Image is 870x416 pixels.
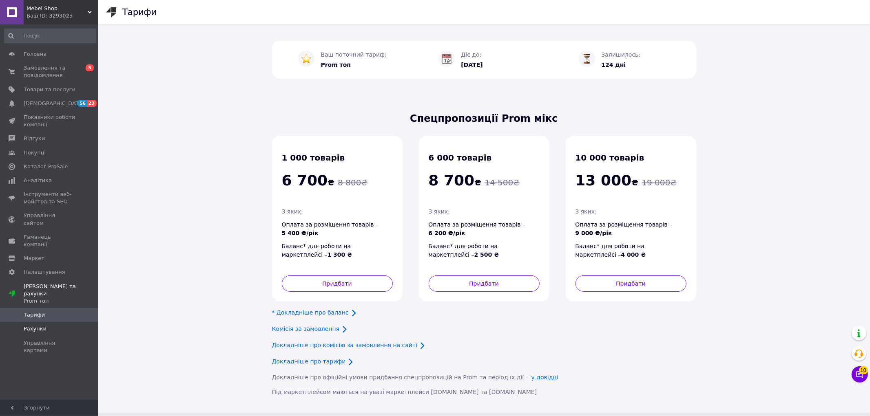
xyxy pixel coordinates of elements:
span: 14 500 ₴ [485,178,519,187]
span: 6 000 товарів [429,153,492,163]
span: 8 700 [429,172,475,189]
span: Маркет [24,255,44,262]
span: ₴ [282,178,335,187]
span: Докладніше про офіційні умови придбання спецпропозицій на Prom та період їх дії — [272,374,559,381]
span: [DATE] [461,62,483,68]
span: Mebel Shop [27,5,88,12]
span: ₴ [576,178,639,187]
span: 1 300 ₴ [328,251,352,258]
span: Ваш поточний тариф: [321,51,387,58]
a: * Докладніше про баланс [272,309,349,316]
span: 13 000 [576,172,632,189]
span: Управління картами [24,339,75,354]
span: 6 700 [282,172,328,189]
span: Гаманець компанії [24,233,75,248]
span: Залишилось: [602,51,641,58]
span: 1 000 товарів [282,153,345,163]
span: Замовлення та повідомлення [24,64,75,79]
button: Придбати [576,275,686,292]
span: Тарифи [24,311,45,319]
span: Налаштування [24,269,65,276]
span: Оплата за розміщення товарів – [576,221,673,236]
span: 5 [86,64,94,71]
div: Ваш ID: 3293025 [27,12,98,20]
span: Аналітика [24,177,52,184]
span: З яких: [429,208,450,215]
span: Спецпропозиції Prom мікс [272,112,696,125]
div: Prom топ [24,297,98,305]
span: Товари та послуги [24,86,75,93]
span: Покупці [24,149,46,156]
span: 124 дні [602,62,626,68]
span: Баланс* для роботи на маркетплейсі – [282,243,352,258]
span: Рахунки [24,325,46,332]
span: 6 200 ₴/рік [429,230,465,236]
span: Баланс* для роботи на маркетплейсі – [576,243,646,258]
span: Інструменти веб-майстра та SEO [24,191,75,205]
span: З яких: [282,208,303,215]
span: 19 000 ₴ [642,178,676,187]
span: Головна [24,51,46,58]
span: 8 800 ₴ [338,178,367,187]
a: Докладніше про комісію за замовлення на сайті [272,342,418,348]
img: :star: [301,54,311,64]
span: Відгуки [24,135,45,142]
button: Чат з покупцем10 [852,366,868,383]
button: Придбати [282,275,393,292]
span: [DEMOGRAPHIC_DATA] [24,100,84,107]
span: Оплата за розміщення товарів – [282,221,379,236]
span: 4 000 ₴ [621,251,646,258]
span: Prom топ [321,62,351,68]
span: [PERSON_NAME] та рахунки [24,283,98,305]
span: 10 [859,366,868,374]
span: 23 [87,100,96,107]
span: 9 000 ₴/рік [576,230,612,236]
input: Пошук [4,29,96,43]
span: 2 500 ₴ [474,251,499,258]
span: 10 000 товарів [576,153,644,163]
span: Оплата за розміщення товарів – [429,221,526,236]
img: :hourglass_flowing_sand: [582,54,592,64]
span: Під маркетплейсом маються на увазі маркетплейси [DOMAIN_NAME] та [DOMAIN_NAME] [272,389,537,395]
a: у довідці [531,374,558,381]
img: :calendar: [442,54,452,64]
span: З яких: [576,208,597,215]
span: Баланс* для роботи на маркетплейсі – [429,243,499,258]
span: 56 [77,100,87,107]
span: Показники роботи компанії [24,114,75,128]
span: Діє до: [461,51,482,58]
span: 5 400 ₴/рік [282,230,319,236]
span: Каталог ProSale [24,163,68,170]
a: Комісія за замовлення [272,326,340,332]
span: Управління сайтом [24,212,75,227]
button: Придбати [429,275,540,292]
a: Докладніше про тарифи [272,358,346,365]
h1: Тарифи [122,7,157,17]
span: ₴ [429,178,482,187]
